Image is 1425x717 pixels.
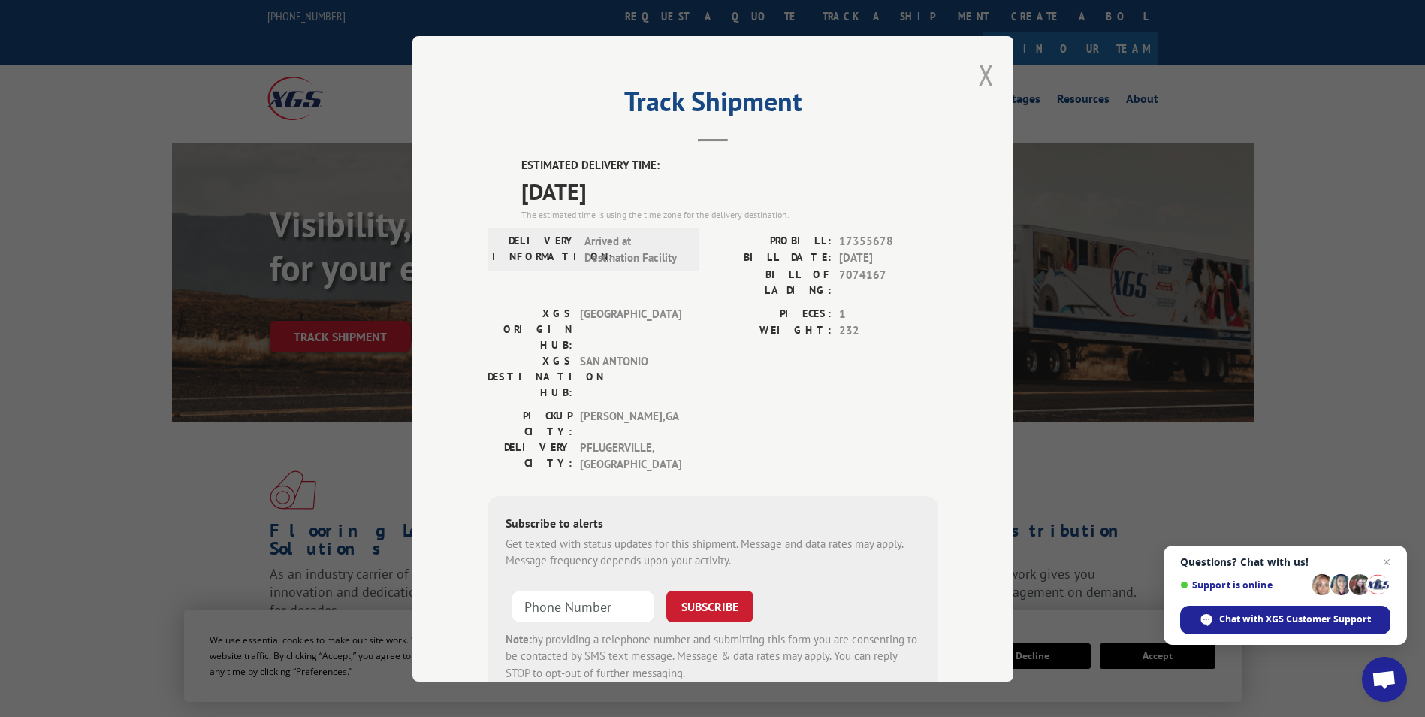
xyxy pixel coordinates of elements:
[521,157,938,174] label: ESTIMATED DELIVERY TIME:
[512,590,654,622] input: Phone Number
[1362,657,1407,702] div: Open chat
[492,232,577,266] label: DELIVERY INFORMATION:
[1219,613,1371,626] span: Chat with XGS Customer Support
[506,513,920,535] div: Subscribe to alerts
[713,232,832,250] label: PROBILL:
[1180,606,1390,634] div: Chat with XGS Customer Support
[580,352,681,400] span: SAN ANTONIO
[506,631,532,646] strong: Note:
[580,305,681,352] span: [GEOGRAPHIC_DATA]
[1180,579,1306,591] span: Support is online
[839,250,938,267] span: [DATE]
[839,232,938,250] span: 17355678
[488,352,572,400] label: XGS DESTINATION HUB:
[666,590,753,622] button: SUBSCRIBE
[839,322,938,340] span: 232
[839,305,938,322] span: 1
[521,174,938,207] span: [DATE]
[488,439,572,473] label: DELIVERY CITY:
[488,91,938,120] h2: Track Shipment
[1378,553,1396,571] span: Close chat
[488,407,572,439] label: PICKUP CITY:
[978,55,995,95] button: Close modal
[713,266,832,298] label: BILL OF LADING:
[488,305,572,352] label: XGS ORIGIN HUB:
[713,305,832,322] label: PIECES:
[521,207,938,221] div: The estimated time is using the time zone for the delivery destination.
[839,266,938,298] span: 7074167
[713,250,832,267] label: BILL DATE:
[584,232,686,266] span: Arrived at Destination Facility
[580,439,681,473] span: PFLUGERVILLE , [GEOGRAPHIC_DATA]
[580,407,681,439] span: [PERSON_NAME] , GA
[1180,556,1390,568] span: Questions? Chat with us!
[713,322,832,340] label: WEIGHT:
[506,631,920,682] div: by providing a telephone number and submitting this form you are consenting to be contacted by SM...
[506,535,920,569] div: Get texted with status updates for this shipment. Message and data rates may apply. Message frequ...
